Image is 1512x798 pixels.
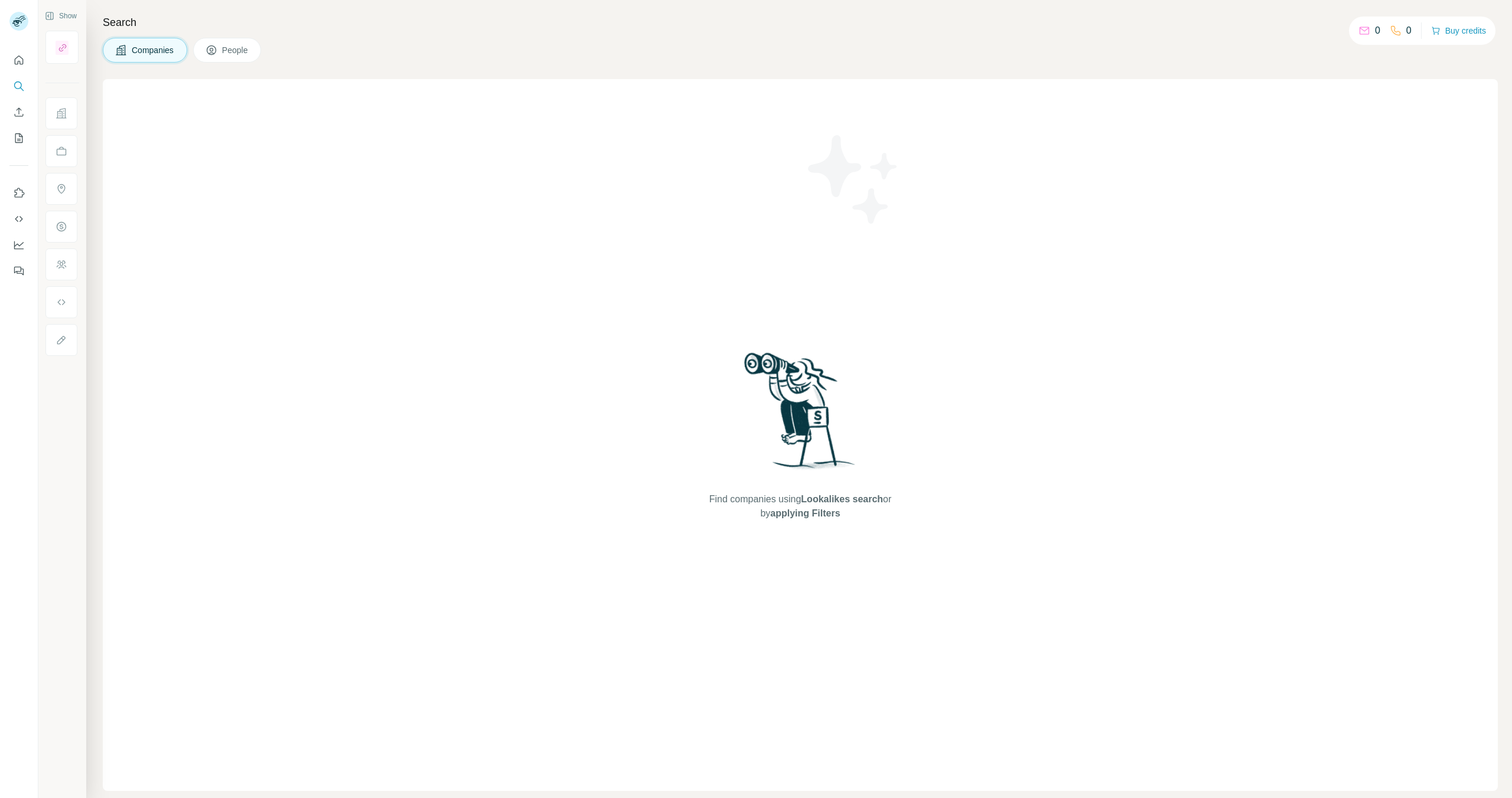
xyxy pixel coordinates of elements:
button: Search [9,76,28,97]
button: Show [37,7,85,25]
p: 0 [1406,24,1412,38]
span: Companies [132,44,175,56]
button: Quick start [9,50,28,71]
button: Dashboard [9,234,28,256]
button: Enrich CSV [9,102,28,123]
span: Lookalikes search [801,494,883,504]
img: Surfe Illustration - Woman searching with binoculars [739,349,862,481]
button: Buy credits [1431,22,1486,39]
span: applying Filters [770,508,840,518]
button: My lists [9,127,28,149]
p: 0 [1375,24,1380,38]
button: Use Surfe on LinkedIn [9,182,28,204]
span: Find companies using or by [706,492,895,521]
button: Use Surfe API [9,208,28,230]
span: People [222,44,249,56]
h4: Search [103,14,1498,31]
button: Feedback [9,260,28,282]
img: Surfe Illustration - Stars [800,126,907,233]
